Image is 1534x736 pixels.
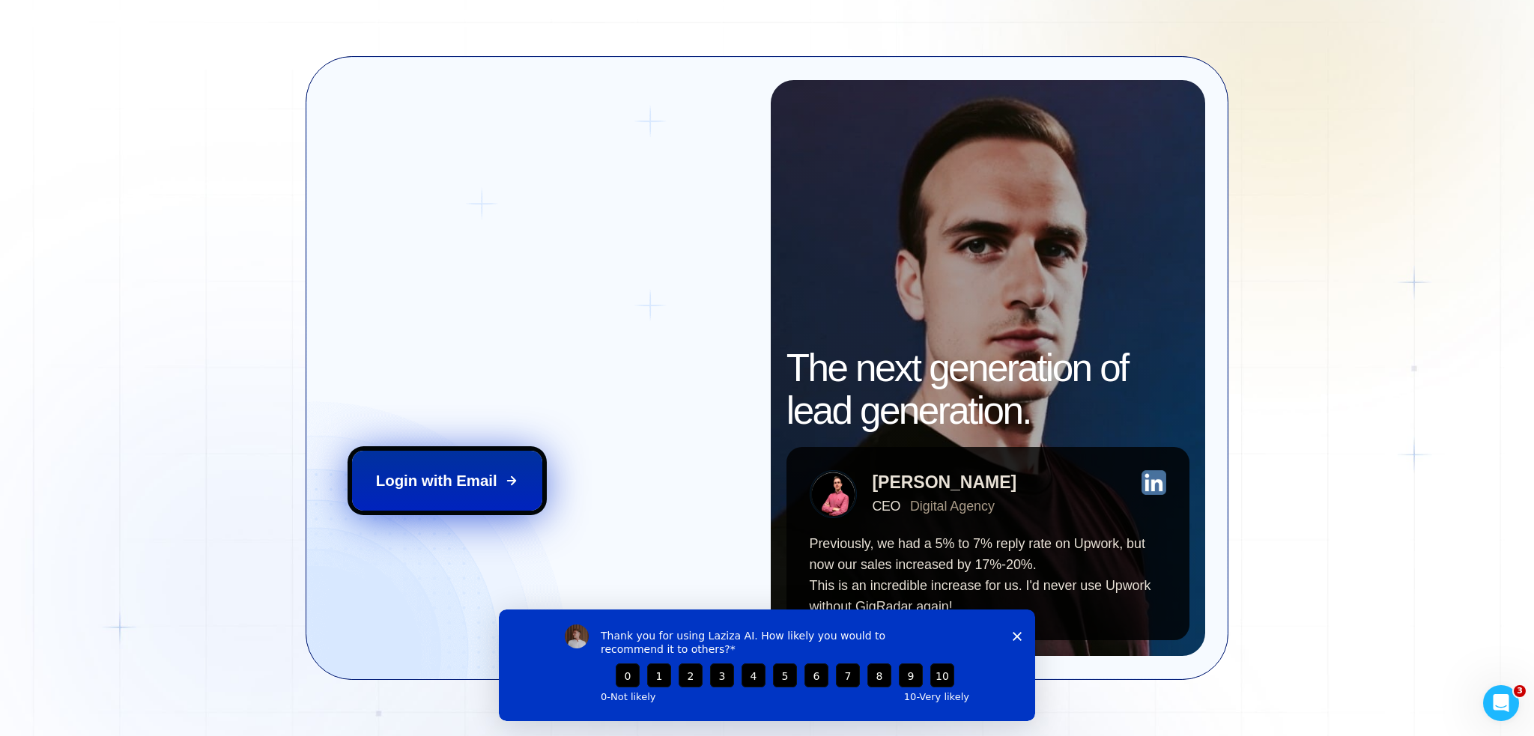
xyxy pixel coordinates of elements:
h2: The next generation of lead generation. [786,347,1189,432]
div: [PERSON_NAME] [872,474,1016,491]
span: 3 [1514,685,1526,697]
button: Login with Email [352,451,542,510]
div: Login with Email [376,470,497,491]
div: Digital Agency [910,499,995,514]
iframe: Intercom live chat [1483,685,1519,721]
div: CEO [872,499,900,514]
p: Previously, we had a 5% to 7% reply rate on Upwork, but now our sales increased by 17%-20%. This ... [810,533,1167,618]
iframe: Survey by Vadym from GigRadar.io [499,609,1035,721]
